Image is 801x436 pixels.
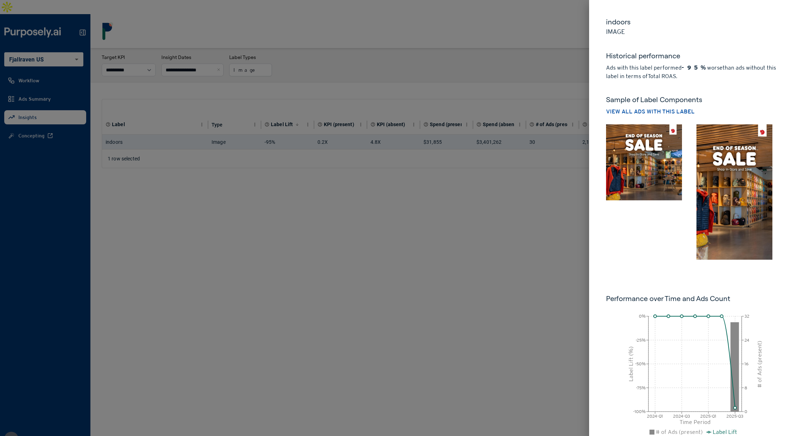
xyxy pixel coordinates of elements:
tspan: -50% [635,361,646,366]
tspan: Time Period [680,419,711,425]
tspan: 2025-Q3 [726,413,743,418]
tspan: 0 [744,409,747,414]
tspan: 2024-Q1 [647,413,663,418]
p: Image [606,27,784,37]
tspan: -75% [636,385,646,390]
h6: Performance over Time and Ads Count [606,294,784,304]
strong: -95% [682,64,706,71]
tspan: 8 [744,385,747,390]
h5: Historical performance [606,51,784,64]
img: imgac199d539b47b84848d6b1c1c243b446 [606,124,682,200]
p: Ads with this label performed worse than ads without this label in terms of Total ROAS . [606,64,784,81]
h5: Sample of Label Components [606,95,784,105]
tspan: 16 [744,361,748,366]
img: img00d125c1bf64e59215726a90ba1821ac [696,124,772,260]
tspan: 2025-Q1 [700,413,716,418]
tspan: # of Ads (present) [756,340,763,387]
tspan: -100% [633,409,646,414]
tspan: 0% [639,314,646,319]
tspan: 32 [744,314,749,319]
span: # of Ads (present) [656,429,703,435]
span: Label Lift [713,429,737,435]
tspan: 24 [744,337,749,342]
tspan: 2024-Q3 [673,413,690,418]
h5: indoors [606,17,784,27]
tspan: -25% [636,337,646,342]
button: View all ads with this label [606,107,695,116]
tspan: Label Lift (%) [628,346,634,381]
